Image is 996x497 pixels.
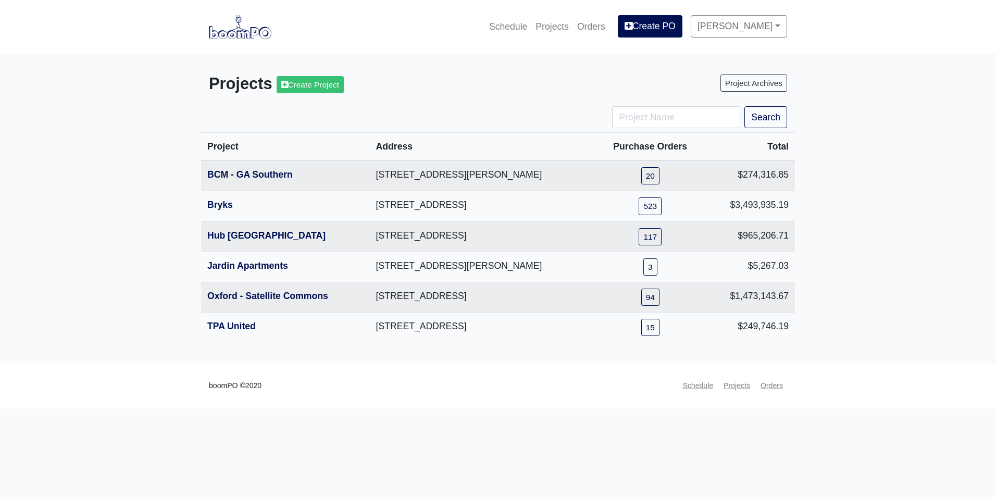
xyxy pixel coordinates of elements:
small: boomPO ©2020 [209,380,262,392]
a: Projects [531,15,573,38]
a: Schedule [485,15,531,38]
td: $1,473,143.67 [705,282,795,312]
a: TPA United [207,321,256,331]
td: $3,493,935.19 [705,191,795,221]
td: [STREET_ADDRESS] [370,282,596,312]
input: Project Name [612,106,740,128]
a: Create PO [618,15,682,37]
a: BCM - GA Southern [207,169,293,180]
a: Orders [756,376,787,396]
a: [PERSON_NAME] [691,15,787,37]
td: [STREET_ADDRESS] [370,191,596,221]
button: Search [744,106,787,128]
h3: Projects [209,74,490,94]
a: Projects [719,376,754,396]
td: [STREET_ADDRESS][PERSON_NAME] [370,160,596,191]
img: boomPO [209,15,271,39]
a: 94 [641,289,659,306]
a: Schedule [678,376,717,396]
a: 15 [641,319,659,336]
a: Jardin Apartments [207,260,288,271]
td: [STREET_ADDRESS] [370,221,596,252]
a: Project Archives [720,74,787,92]
a: Bryks [207,200,233,210]
a: 523 [639,197,662,215]
a: 20 [641,167,659,184]
td: $274,316.85 [705,160,795,191]
td: [STREET_ADDRESS][PERSON_NAME] [370,252,596,282]
a: 3 [643,258,657,276]
th: Address [370,133,596,161]
a: Oxford - Satellite Commons [207,291,328,301]
a: 117 [639,228,662,245]
td: $249,746.19 [705,312,795,342]
a: Orders [573,15,609,38]
a: Hub [GEOGRAPHIC_DATA] [207,230,326,241]
a: Create Project [277,76,344,93]
th: Total [705,133,795,161]
td: $965,206.71 [705,221,795,252]
th: Purchase Orders [595,133,705,161]
td: [STREET_ADDRESS] [370,312,596,342]
td: $5,267.03 [705,252,795,282]
th: Project [201,133,370,161]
